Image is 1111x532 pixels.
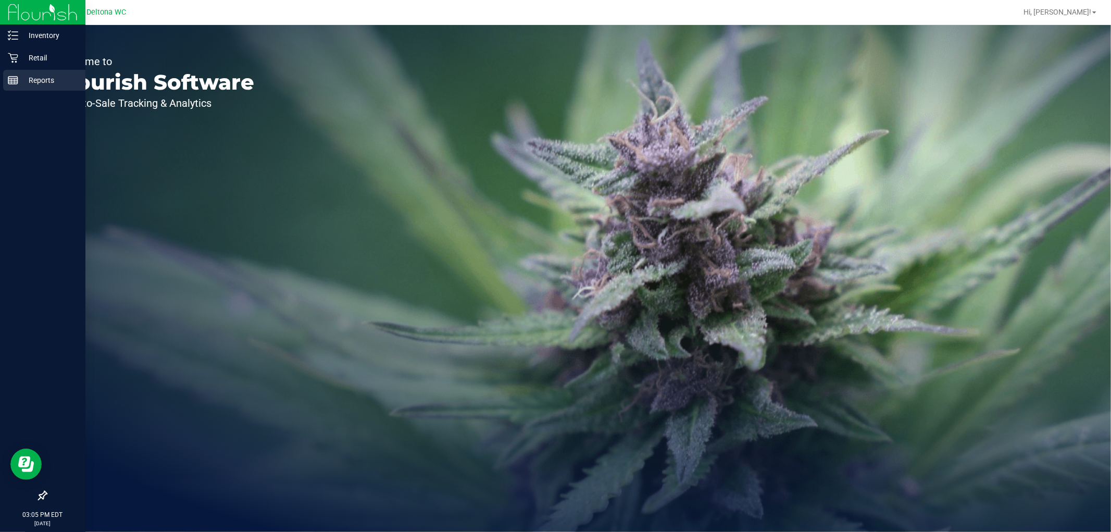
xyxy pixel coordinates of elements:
p: Inventory [18,29,81,42]
p: Welcome to [56,56,254,67]
p: Retail [18,52,81,64]
p: Seed-to-Sale Tracking & Analytics [56,98,254,108]
p: Flourish Software [56,72,254,93]
p: [DATE] [5,519,81,527]
iframe: Resource center [10,449,42,480]
p: Reports [18,74,81,86]
inline-svg: Retail [8,53,18,63]
span: Deltona WC [86,8,126,17]
p: 03:05 PM EDT [5,510,81,519]
inline-svg: Reports [8,75,18,85]
span: Hi, [PERSON_NAME]! [1023,8,1091,16]
inline-svg: Inventory [8,30,18,41]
